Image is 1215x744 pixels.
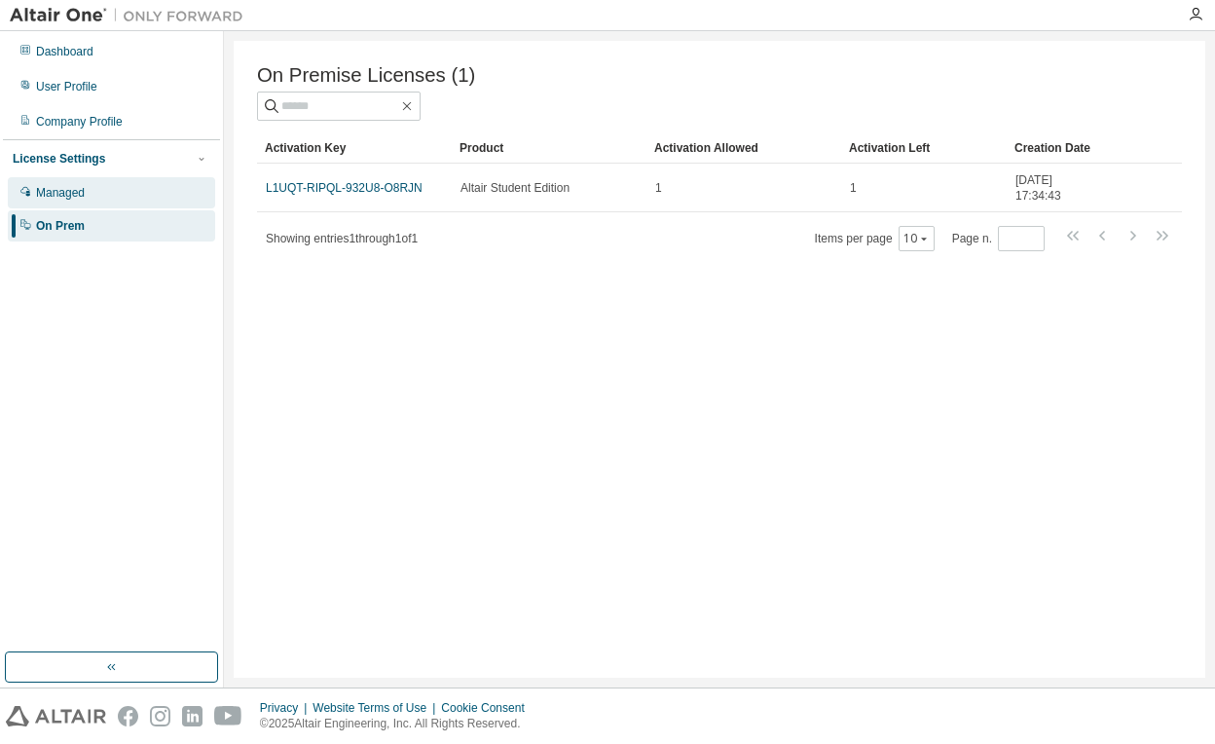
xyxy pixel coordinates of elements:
[36,114,123,130] div: Company Profile
[903,231,930,246] button: 10
[460,180,570,196] span: Altair Student Edition
[1015,172,1095,204] span: [DATE] 17:34:43
[815,226,935,251] span: Items per page
[460,132,639,164] div: Product
[952,226,1045,251] span: Page n.
[36,218,85,234] div: On Prem
[313,700,441,716] div: Website Terms of Use
[36,44,93,59] div: Dashboard
[10,6,253,25] img: Altair One
[441,700,535,716] div: Cookie Consent
[265,132,444,164] div: Activation Key
[260,716,536,732] p: © 2025 Altair Engineering, Inc. All Rights Reserved.
[118,706,138,726] img: facebook.svg
[13,151,105,167] div: License Settings
[1014,132,1096,164] div: Creation Date
[6,706,106,726] img: altair_logo.svg
[266,181,423,195] a: L1UQT-RIPQL-932U8-O8RJN
[654,132,833,164] div: Activation Allowed
[36,79,97,94] div: User Profile
[150,706,170,726] img: instagram.svg
[257,64,475,87] span: On Premise Licenses (1)
[850,180,857,196] span: 1
[260,700,313,716] div: Privacy
[266,232,418,245] span: Showing entries 1 through 1 of 1
[849,132,999,164] div: Activation Left
[655,180,662,196] span: 1
[182,706,202,726] img: linkedin.svg
[36,185,85,201] div: Managed
[214,706,242,726] img: youtube.svg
